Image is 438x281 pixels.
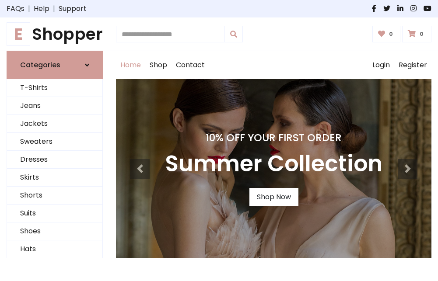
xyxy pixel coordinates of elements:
a: Suits [7,205,102,222]
a: Skirts [7,169,102,187]
a: Shop Now [249,188,298,206]
a: 0 [372,26,401,42]
a: FAQs [7,3,25,14]
a: Shop [145,51,172,79]
h6: Categories [20,61,60,69]
a: Home [116,51,145,79]
h4: 10% Off Your First Order [165,132,382,144]
a: Categories [7,51,103,79]
span: | [49,3,59,14]
a: Sweaters [7,133,102,151]
a: Shoes [7,222,102,240]
a: Help [34,3,49,14]
span: E [7,22,30,46]
a: Jackets [7,115,102,133]
a: Shorts [7,187,102,205]
a: T-Shirts [7,79,102,97]
a: Login [368,51,394,79]
a: Contact [172,51,209,79]
a: Register [394,51,431,79]
a: Support [59,3,87,14]
span: 0 [417,30,426,38]
a: Jeans [7,97,102,115]
h1: Shopper [7,24,103,44]
span: | [25,3,34,14]
span: 0 [387,30,395,38]
a: 0 [402,26,431,42]
a: Hats [7,240,102,258]
a: Dresses [7,151,102,169]
h3: Summer Collection [165,151,382,177]
a: EShopper [7,24,103,44]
